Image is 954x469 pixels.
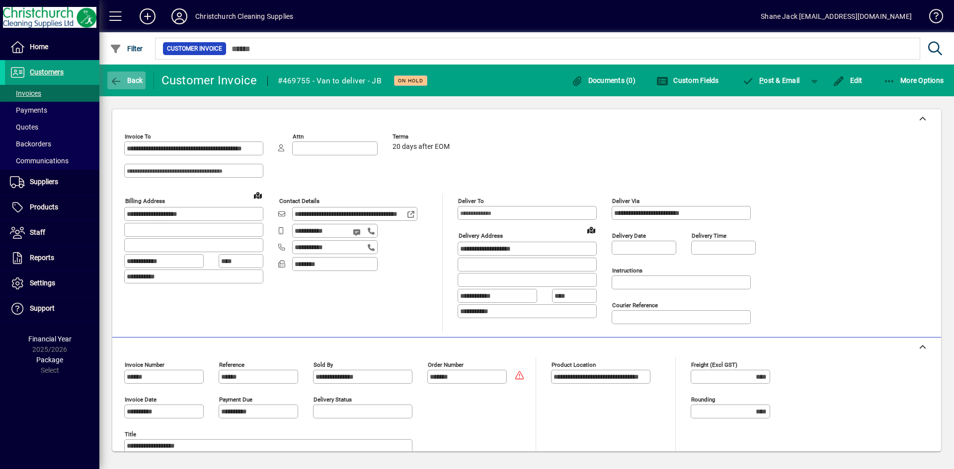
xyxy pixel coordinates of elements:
[830,71,865,89] button: Edit
[132,7,163,25] button: Add
[107,40,146,58] button: Filter
[30,254,54,262] span: Reports
[612,267,642,274] mat-label: Instructions
[583,222,599,238] a: View on map
[612,302,658,309] mat-label: Courier Reference
[458,198,484,204] mat-label: Deliver To
[10,89,41,97] span: Invoices
[161,72,257,88] div: Customer Invoice
[293,133,304,140] mat-label: Attn
[393,143,450,151] span: 20 days after EOM
[5,102,99,119] a: Payments
[5,35,99,60] a: Home
[5,119,99,135] a: Quotes
[30,279,55,287] span: Settings
[5,246,99,270] a: Reports
[5,296,99,321] a: Support
[656,76,719,84] span: Custom Fields
[692,232,726,239] mat-label: Delivery time
[654,71,721,89] button: Custom Fields
[881,71,947,89] button: More Options
[393,134,452,140] span: Terms
[737,71,805,89] button: Post & Email
[30,203,58,211] span: Products
[219,396,252,403] mat-label: Payment due
[428,361,464,368] mat-label: Order number
[612,232,646,239] mat-label: Delivery date
[5,271,99,296] a: Settings
[250,187,266,203] a: View on map
[5,170,99,195] a: Suppliers
[195,8,293,24] div: Christchurch Cleaning Supplies
[99,71,154,89] app-page-header-button: Back
[167,44,222,54] span: Customer Invoice
[10,157,69,165] span: Communications
[219,361,244,368] mat-label: Reference
[278,73,382,89] div: #469755 - Van to deliver - JB
[761,8,912,24] div: Shane Jack [EMAIL_ADDRESS][DOMAIN_NAME]
[10,140,51,148] span: Backorders
[107,71,146,89] button: Back
[691,396,715,403] mat-label: Rounding
[30,68,64,76] span: Customers
[568,71,638,89] button: Documents (0)
[163,7,195,25] button: Profile
[922,2,942,34] a: Knowledge Base
[30,228,45,236] span: Staff
[5,85,99,102] a: Invoices
[5,135,99,152] a: Backorders
[36,356,63,364] span: Package
[552,361,596,368] mat-label: Product location
[5,220,99,245] a: Staff
[398,77,423,84] span: On hold
[883,76,944,84] span: More Options
[10,123,38,131] span: Quotes
[30,43,48,51] span: Home
[5,152,99,169] a: Communications
[125,431,136,438] mat-label: Title
[10,106,47,114] span: Payments
[125,396,157,403] mat-label: Invoice date
[30,304,55,312] span: Support
[759,76,764,84] span: P
[28,335,72,343] span: Financial Year
[314,396,352,403] mat-label: Delivery status
[110,76,143,84] span: Back
[346,220,370,244] button: Send SMS
[691,361,737,368] mat-label: Freight (excl GST)
[314,361,333,368] mat-label: Sold by
[125,133,151,140] mat-label: Invoice To
[5,195,99,220] a: Products
[612,198,639,204] mat-label: Deliver via
[571,76,636,84] span: Documents (0)
[125,361,164,368] mat-label: Invoice number
[30,178,58,186] span: Suppliers
[110,45,143,53] span: Filter
[742,76,800,84] span: ost & Email
[833,76,863,84] span: Edit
